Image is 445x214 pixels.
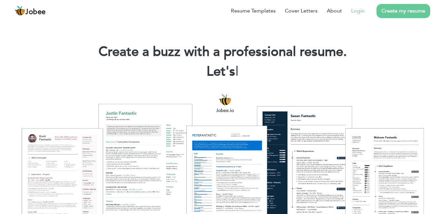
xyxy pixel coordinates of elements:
[15,6,46,16] a: Jobee
[236,62,238,81] span: |
[231,7,276,15] a: Resume Templates
[285,7,318,15] a: Cover Letters
[376,4,430,18] a: Create my resume
[10,63,435,80] h2: Let's
[25,9,46,16] span: Jobee
[10,43,435,60] h1: Create a buzz with a professional resume.
[351,7,365,15] a: Login
[327,7,342,15] a: About
[15,6,25,16] img: jobee.io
